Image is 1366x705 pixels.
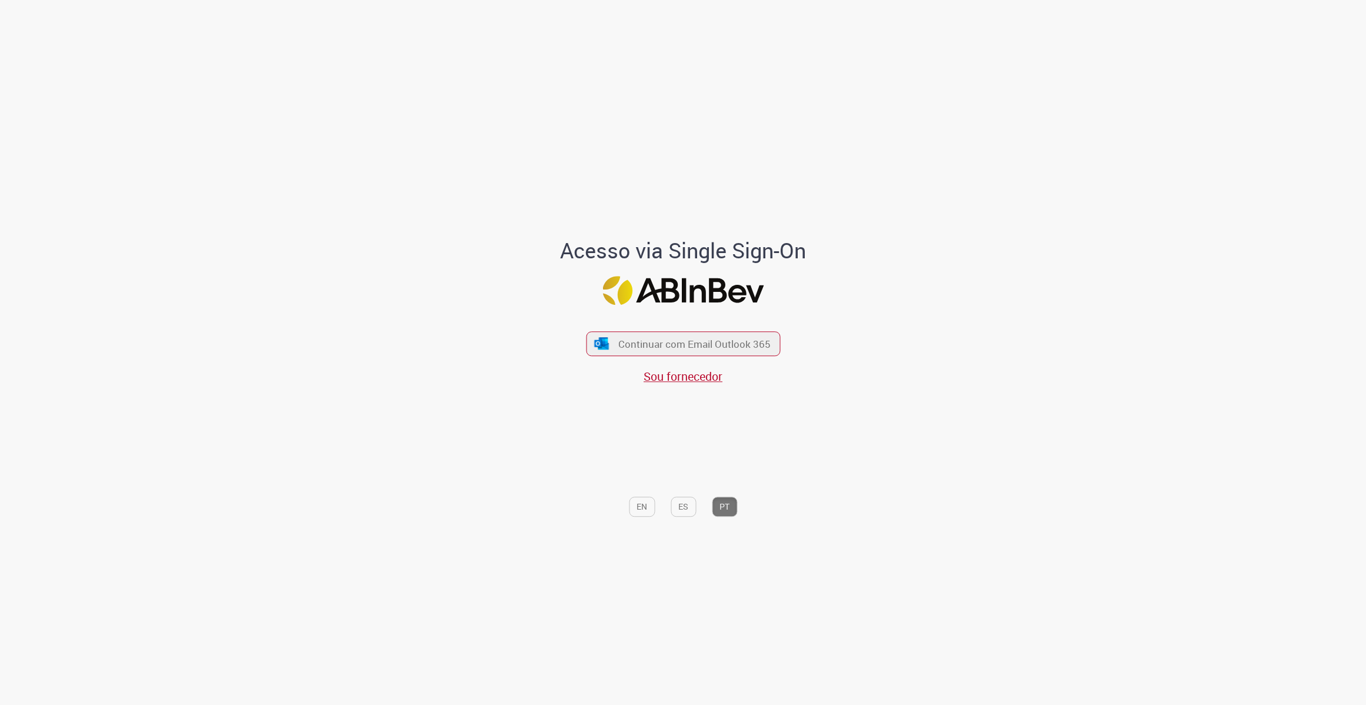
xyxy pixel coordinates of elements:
button: PT [712,497,737,517]
img: ícone Azure/Microsoft 360 [594,337,610,350]
span: Continuar com Email Outlook 365 [618,337,771,351]
button: ícone Azure/Microsoft 360 Continuar com Email Outlook 365 [586,332,780,356]
button: ES [671,497,696,517]
h1: Acesso via Single Sign-On [520,239,847,262]
button: EN [629,497,655,517]
a: Sou fornecedor [644,368,722,384]
img: Logo ABInBev [602,277,764,305]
